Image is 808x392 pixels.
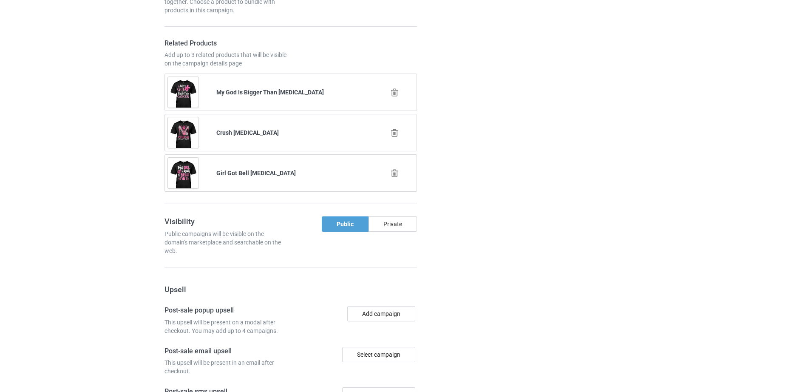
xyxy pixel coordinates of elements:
[164,318,288,335] div: This upsell will be present on a modal after checkout. You may add up to 4 campaigns.
[164,39,288,48] h4: Related Products
[164,306,288,315] h4: Post-sale popup upsell
[216,170,296,176] b: Girl Got Bell [MEDICAL_DATA]
[342,347,415,362] div: Select campaign
[369,216,417,232] div: Private
[164,216,288,226] h3: Visibility
[216,129,279,136] b: Crush [MEDICAL_DATA]
[164,51,288,68] div: Add up to 3 related products that will be visible on the campaign details page
[216,89,324,96] b: My God Is Bigger Than [MEDICAL_DATA]
[164,347,288,356] h4: Post-sale email upsell
[164,230,288,255] div: Public campaigns will be visible on the domain's marketplace and searchable on the web.
[347,306,415,321] button: Add campaign
[322,216,369,232] div: Public
[164,284,417,294] h3: Upsell
[164,358,288,375] div: This upsell will be present in an email after checkout.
